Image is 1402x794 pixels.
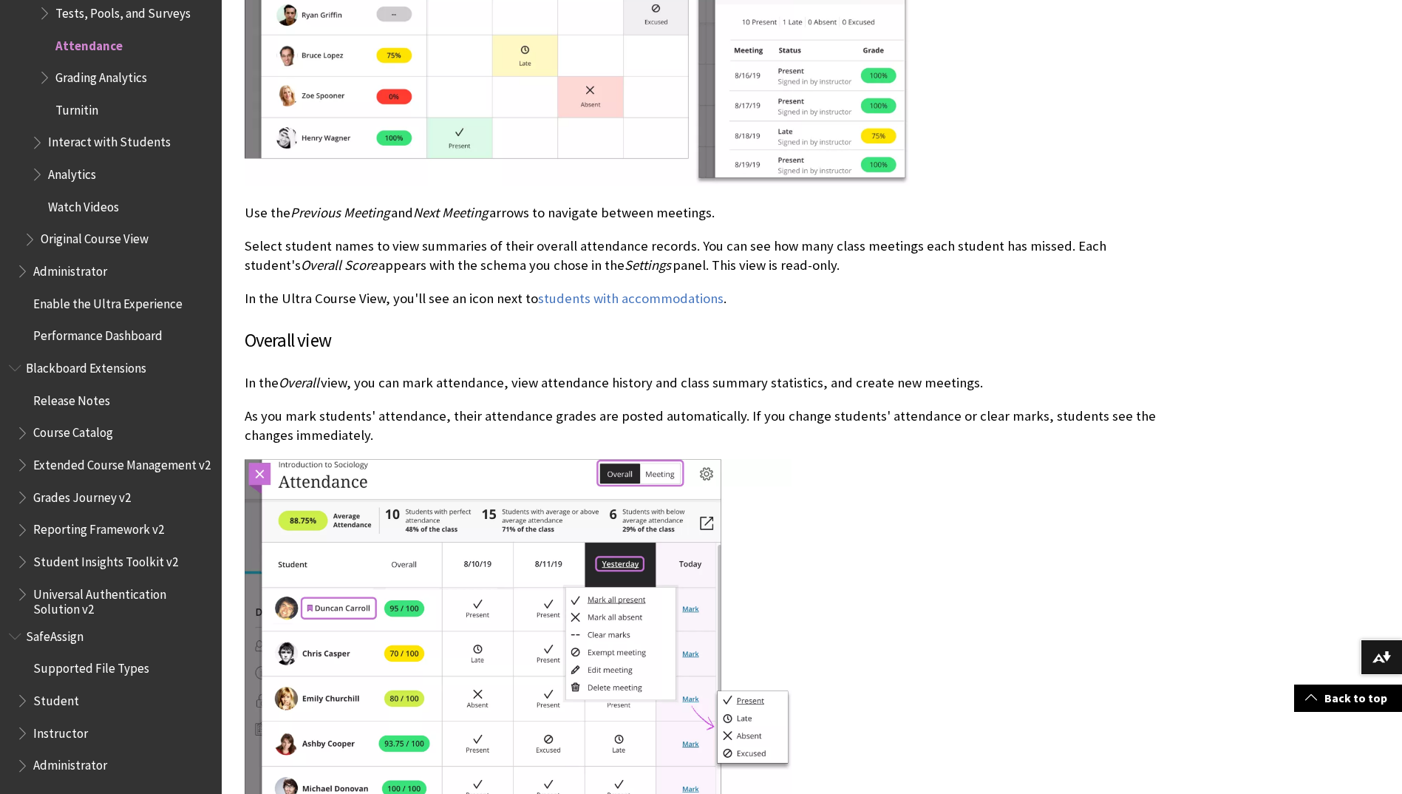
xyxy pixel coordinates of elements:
[33,518,164,537] span: Reporting Framework v2
[9,624,213,778] nav: Book outline for Blackboard SafeAssign
[33,452,211,472] span: Extended Course Management v2
[245,203,1161,223] p: Use the and arrows to navigate between meetings.
[301,257,377,274] span: Overall Score
[55,33,123,53] span: Attendance
[33,324,163,344] span: Performance Dashboard
[33,753,107,773] span: Administrator
[33,688,79,708] span: Student
[26,356,146,376] span: Blackboard Extensions
[55,98,98,118] span: Turnitin
[33,721,88,741] span: Instructor
[33,291,183,311] span: Enable the Ultra Experience
[48,162,96,182] span: Analytics
[245,289,1161,308] p: In the Ultra Course View, you'll see an icon next to .
[48,194,119,214] span: Watch Videos
[33,582,211,617] span: Universal Authentication Solution v2
[538,290,724,308] a: students with accommodations
[33,549,178,569] span: Student Insights Toolkit v2
[245,237,1161,275] p: Select student names to view summaries of their overall attendance records. You can see how many ...
[33,421,113,441] span: Course Catalog
[33,485,131,505] span: Grades Journey v2
[41,227,149,247] span: Original Course View
[625,257,671,274] span: Settings
[26,624,84,644] span: SafeAssign
[245,327,1161,355] h3: Overall view
[55,65,147,85] span: Grading Analytics
[33,259,107,279] span: Administrator
[55,1,191,21] span: Tests, Pools, and Surveys
[290,204,389,221] span: Previous Meeting
[33,388,110,408] span: Release Notes
[413,204,488,221] span: Next Meeting
[48,130,171,150] span: Interact with Students
[33,656,149,676] span: Supported File Types
[1294,685,1402,712] a: Back to top
[279,374,319,391] span: Overall
[245,373,1161,393] p: In the view, you can mark attendance, view attendance history and class summary statistics, and c...
[9,356,213,617] nav: Book outline for Blackboard Extensions
[245,407,1161,445] p: As you mark students' attendance, their attendance grades are posted automatically. If you change...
